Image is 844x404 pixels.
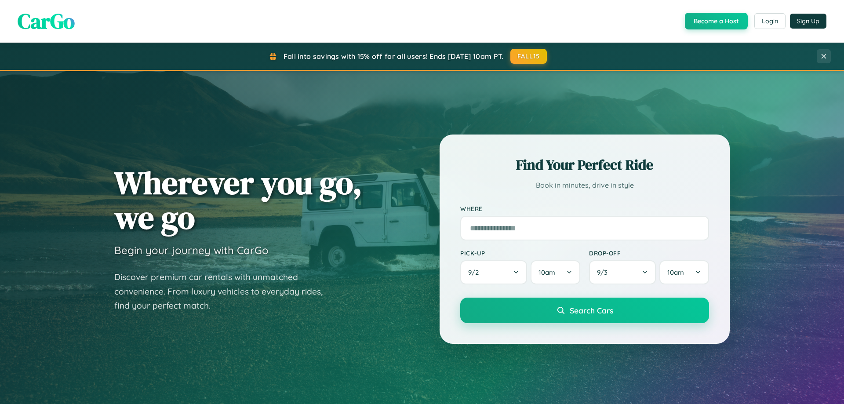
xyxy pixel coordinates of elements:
[460,205,709,212] label: Where
[460,249,580,257] label: Pick-up
[114,270,334,313] p: Discover premium car rentals with unmatched convenience. From luxury vehicles to everyday rides, ...
[685,13,748,29] button: Become a Host
[754,13,786,29] button: Login
[460,298,709,323] button: Search Cars
[589,260,656,284] button: 9/3
[114,244,269,257] h3: Begin your journey with CarGo
[460,179,709,192] p: Book in minutes, drive in style
[589,249,709,257] label: Drop-off
[510,49,547,64] button: FALL15
[284,52,504,61] span: Fall into savings with 15% off for all users! Ends [DATE] 10am PT.
[460,155,709,175] h2: Find Your Perfect Ride
[538,268,555,277] span: 10am
[597,268,612,277] span: 9 / 3
[531,260,580,284] button: 10am
[667,268,684,277] span: 10am
[790,14,826,29] button: Sign Up
[460,260,527,284] button: 9/2
[570,306,613,315] span: Search Cars
[468,268,483,277] span: 9 / 2
[114,165,362,235] h1: Wherever you go, we go
[18,7,75,36] span: CarGo
[659,260,709,284] button: 10am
